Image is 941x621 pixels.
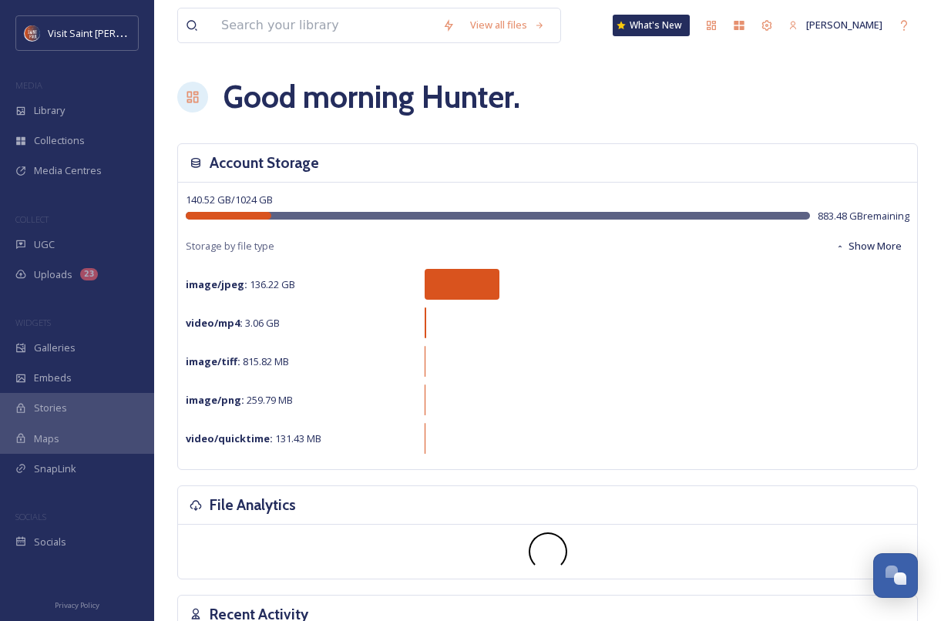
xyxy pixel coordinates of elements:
[223,74,520,120] h1: Good morning Hunter .
[186,354,240,368] strong: image/tiff :
[15,317,51,328] span: WIDGETS
[80,268,98,280] div: 23
[186,354,289,368] span: 815.82 MB
[55,595,99,613] a: Privacy Policy
[186,277,295,291] span: 136.22 GB
[34,133,85,148] span: Collections
[806,18,882,32] span: [PERSON_NAME]
[213,8,435,42] input: Search your library
[186,393,244,407] strong: image/png :
[34,371,72,385] span: Embeds
[186,239,274,253] span: Storage by file type
[828,231,909,261] button: Show More
[34,103,65,118] span: Library
[34,237,55,252] span: UGC
[873,553,918,598] button: Open Chat
[15,213,49,225] span: COLLECT
[210,152,319,174] h3: Account Storage
[34,401,67,415] span: Stories
[613,15,690,36] a: What's New
[186,316,280,330] span: 3.06 GB
[781,10,890,40] a: [PERSON_NAME]
[186,316,243,330] strong: video/mp4 :
[186,431,273,445] strong: video/quicktime :
[34,341,76,355] span: Galleries
[15,79,42,91] span: MEDIA
[15,511,46,522] span: SOCIALS
[34,163,102,178] span: Media Centres
[55,600,99,610] span: Privacy Policy
[34,267,72,282] span: Uploads
[210,494,296,516] h3: File Analytics
[186,277,247,291] strong: image/jpeg :
[186,193,273,206] span: 140.52 GB / 1024 GB
[48,25,171,40] span: Visit Saint [PERSON_NAME]
[34,535,66,549] span: Socials
[25,25,40,41] img: Visit%20Saint%20Paul%20Updated%20Profile%20Image.jpg
[34,462,76,476] span: SnapLink
[34,431,59,446] span: Maps
[818,209,909,223] span: 883.48 GB remaining
[462,10,553,40] a: View all files
[186,393,293,407] span: 259.79 MB
[186,431,321,445] span: 131.43 MB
